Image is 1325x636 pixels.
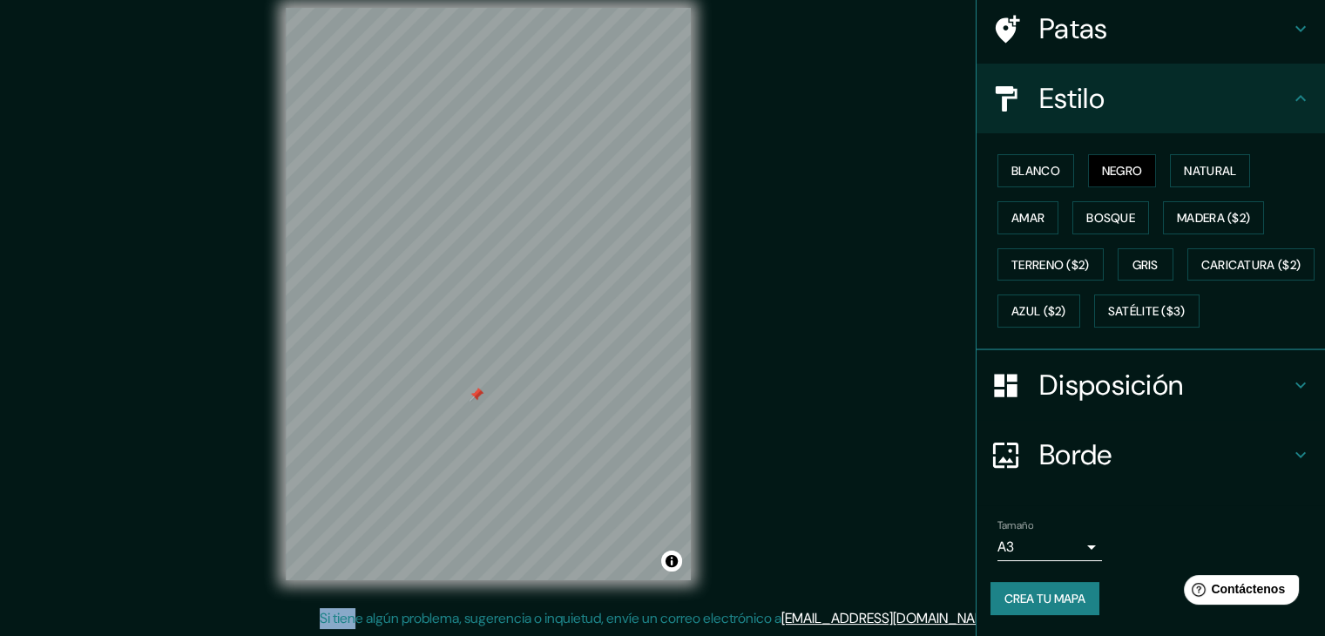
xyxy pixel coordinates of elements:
font: Gris [1132,257,1159,273]
button: Bosque [1072,201,1149,234]
font: Crea tu mapa [1004,591,1085,606]
font: Amar [1011,210,1044,226]
button: Gris [1118,248,1173,281]
font: Natural [1184,163,1236,179]
button: Blanco [997,154,1074,187]
button: Natural [1170,154,1250,187]
font: Tamaño [997,518,1033,532]
button: Terreno ($2) [997,248,1104,281]
canvas: Mapa [286,8,691,580]
font: Patas [1039,10,1108,47]
div: Disposición [977,350,1325,420]
a: [EMAIL_ADDRESS][DOMAIN_NAME] [781,609,997,627]
font: Terreno ($2) [1011,257,1090,273]
font: Borde [1039,436,1112,473]
button: Caricatura ($2) [1187,248,1315,281]
iframe: Lanzador de widgets de ayuda [1170,568,1306,617]
button: Activar o desactivar atribución [661,551,682,572]
div: Borde [977,420,1325,490]
button: Azul ($2) [997,294,1080,328]
font: Azul ($2) [1011,304,1066,320]
font: Disposición [1039,367,1183,403]
div: Estilo [977,64,1325,133]
font: Madera ($2) [1177,210,1250,226]
button: Satélite ($3) [1094,294,1200,328]
font: Estilo [1039,80,1105,117]
button: Amar [997,201,1058,234]
div: A3 [997,533,1102,561]
button: Crea tu mapa [990,582,1099,615]
button: Negro [1088,154,1157,187]
font: Bosque [1086,210,1135,226]
font: A3 [997,538,1014,556]
font: Blanco [1011,163,1060,179]
font: Satélite ($3) [1108,304,1186,320]
font: Negro [1102,163,1143,179]
font: Si tiene algún problema, sugerencia o inquietud, envíe un correo electrónico a [320,609,781,627]
font: Caricatura ($2) [1201,257,1301,273]
button: Madera ($2) [1163,201,1264,234]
